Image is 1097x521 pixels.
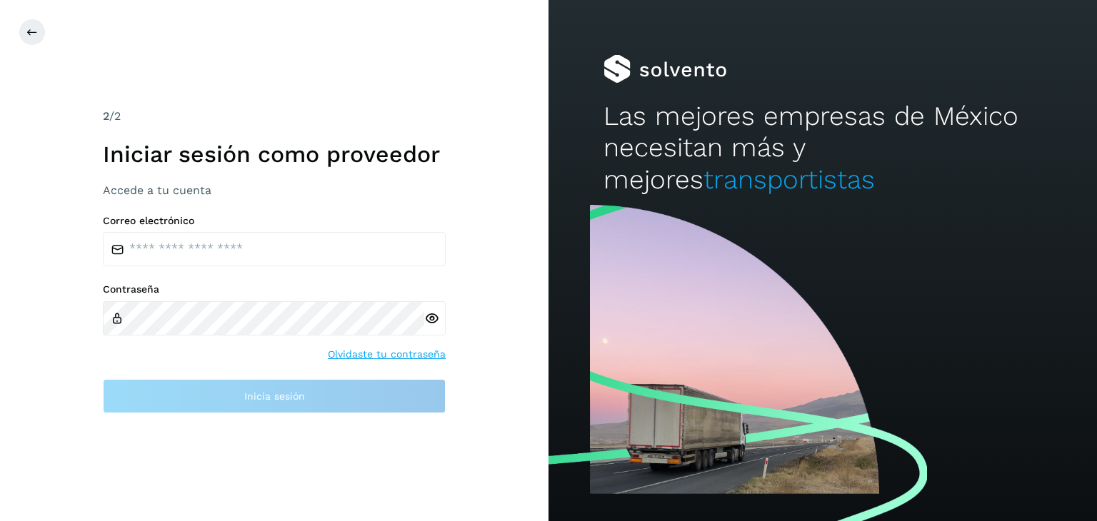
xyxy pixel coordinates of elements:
[244,391,305,401] span: Inicia sesión
[103,141,446,168] h1: Iniciar sesión como proveedor
[103,215,446,227] label: Correo electrónico
[703,164,875,195] span: transportistas
[328,347,446,362] a: Olvidaste tu contraseña
[103,108,446,125] div: /2
[103,379,446,413] button: Inicia sesión
[103,183,446,197] h3: Accede a tu cuenta
[603,101,1042,196] h2: Las mejores empresas de México necesitan más y mejores
[103,283,446,295] label: Contraseña
[103,109,109,123] span: 2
